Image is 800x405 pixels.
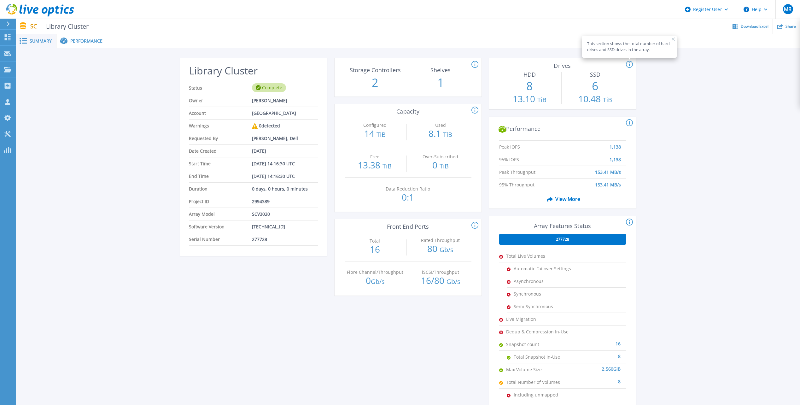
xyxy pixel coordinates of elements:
[569,338,621,344] div: 16
[412,123,469,127] p: Used
[440,162,449,170] span: TiB
[577,351,621,357] div: 8
[382,162,392,170] span: TiB
[345,74,406,91] p: 2
[189,233,252,245] span: Serial Number
[569,376,621,382] div: 8
[252,120,280,132] div: 0 detected
[345,161,406,171] p: 13.38
[189,183,252,195] span: Duration
[499,78,560,94] p: 8
[412,270,470,274] p: iSCSI/Throughput
[447,277,460,286] span: Gb/s
[346,155,404,159] p: Free
[252,233,267,245] span: 277728
[537,96,546,104] span: TiB
[42,23,89,30] span: Library Cluster
[610,141,621,147] span: 1,138
[410,74,471,91] p: 1
[410,244,471,254] p: 80
[252,94,287,107] span: [PERSON_NAME]
[189,220,252,233] span: Software Version
[565,71,626,78] h3: SSD
[412,155,469,159] p: Over-Subscribed
[556,237,569,242] span: 277728
[514,262,577,275] span: Automatic Failover Settings
[410,129,471,139] p: 8.1
[189,82,252,94] span: Status
[499,94,560,104] p: 13.10
[506,313,569,325] span: Live Migration
[514,389,577,401] span: Including unmapped volumes
[499,141,563,147] span: Peak IOPS
[514,300,577,313] span: Semi-Synchronous
[371,277,385,286] span: Gb/s
[377,130,386,139] span: TiB
[603,96,612,104] span: TiB
[252,170,295,182] span: [DATE] 14:16:30 UTC
[346,123,404,127] p: Configured
[252,145,266,157] span: [DATE]
[252,157,295,170] span: [DATE] 14:16:30 UTC
[345,245,406,254] p: 16
[499,71,560,78] h3: HDD
[499,153,563,159] span: 95% IOPS
[506,326,569,338] span: Dedup & Compression In-Use
[189,94,252,107] span: Owner
[499,179,563,185] span: 95% Throughput
[499,223,626,229] h3: Array Features Status
[189,65,318,77] h2: Library Cluster
[252,208,270,220] span: SCV3020
[345,276,406,286] p: 0
[70,39,102,43] span: Performance
[587,41,672,53] div: This section shows the total number of hard drives and SSD drives in the array.
[252,183,308,195] span: 0 days, 0 hours, 0 minutes
[345,129,406,139] p: 14
[545,193,580,205] span: View More
[595,166,621,172] span: 153.41 MB/s
[506,376,569,388] span: Total Number of Volumes
[189,157,252,170] span: Start Time
[514,351,577,363] span: Total Snapshot In-Use
[569,363,621,370] div: 2,560 GiB
[514,275,577,287] span: Asynchronous
[377,193,438,202] p: 0:1
[741,25,768,28] span: Download Excel
[189,208,252,220] span: Array Model
[252,132,298,144] span: [PERSON_NAME], Dell
[30,23,89,30] p: SC
[189,145,252,157] span: Date Created
[189,170,252,182] span: End Time
[443,130,452,139] span: TiB
[595,179,621,185] span: 153.41 MB/s
[252,83,286,92] div: Complete
[189,120,252,132] span: Warnings
[189,132,252,144] span: Requested By
[610,153,621,159] span: 1,138
[346,67,404,73] p: Storage Controllers
[565,94,626,104] p: 10.48
[506,363,569,376] span: Max Volume Size
[189,107,252,119] span: Account
[252,107,296,119] span: [GEOGRAPHIC_DATA]
[565,78,626,94] p: 6
[412,238,469,243] p: Rated Throughput
[189,195,252,208] span: Project ID
[499,126,626,133] h2: Performance
[506,250,569,262] span: Total Live Volumes
[410,276,471,286] p: 16 / 80
[784,7,791,12] span: MR
[252,220,285,233] span: [TECHNICAL_ID]
[379,187,437,191] p: Data Reduction Ratio
[440,245,453,254] span: Gb/s
[346,270,404,274] p: Fibre Channel/Throughput
[785,25,796,28] span: Share
[412,67,470,73] p: Shelves
[506,338,569,350] span: Snapshot count
[514,288,577,300] span: Synchronous
[30,39,52,43] span: Summary
[410,161,471,171] p: 0
[252,195,270,208] span: 2994389
[346,239,404,243] p: Total
[499,166,563,172] span: Peak Throughput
